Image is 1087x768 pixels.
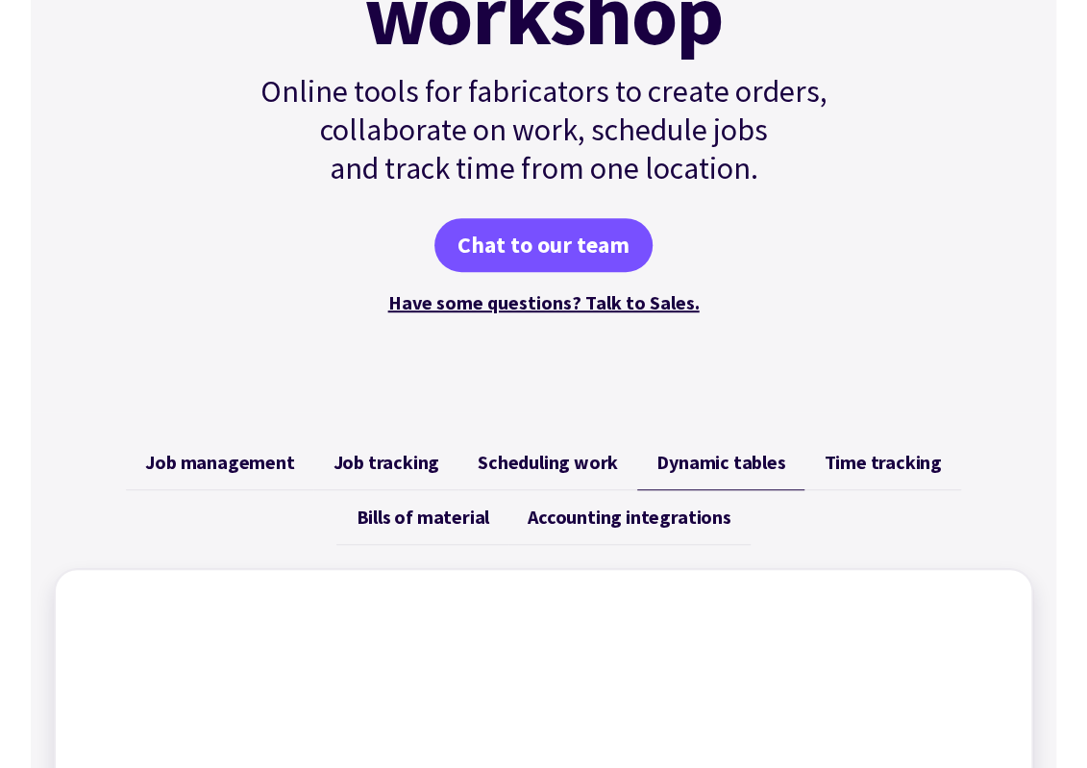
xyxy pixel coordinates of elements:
[528,506,730,529] span: Accounting integrations
[388,290,700,314] a: Have some questions? Talk to Sales.
[478,451,618,474] span: Scheduling work
[767,560,1087,768] iframe: Chat Widget
[219,72,869,187] p: Online tools for fabricators to create orders, collaborate on work, schedule jobs and track time ...
[824,451,941,474] span: Time tracking
[333,451,439,474] span: Job tracking
[356,506,489,529] span: Bills of material
[434,218,653,272] a: Chat to our team
[145,451,294,474] span: Job management
[656,451,785,474] span: Dynamic tables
